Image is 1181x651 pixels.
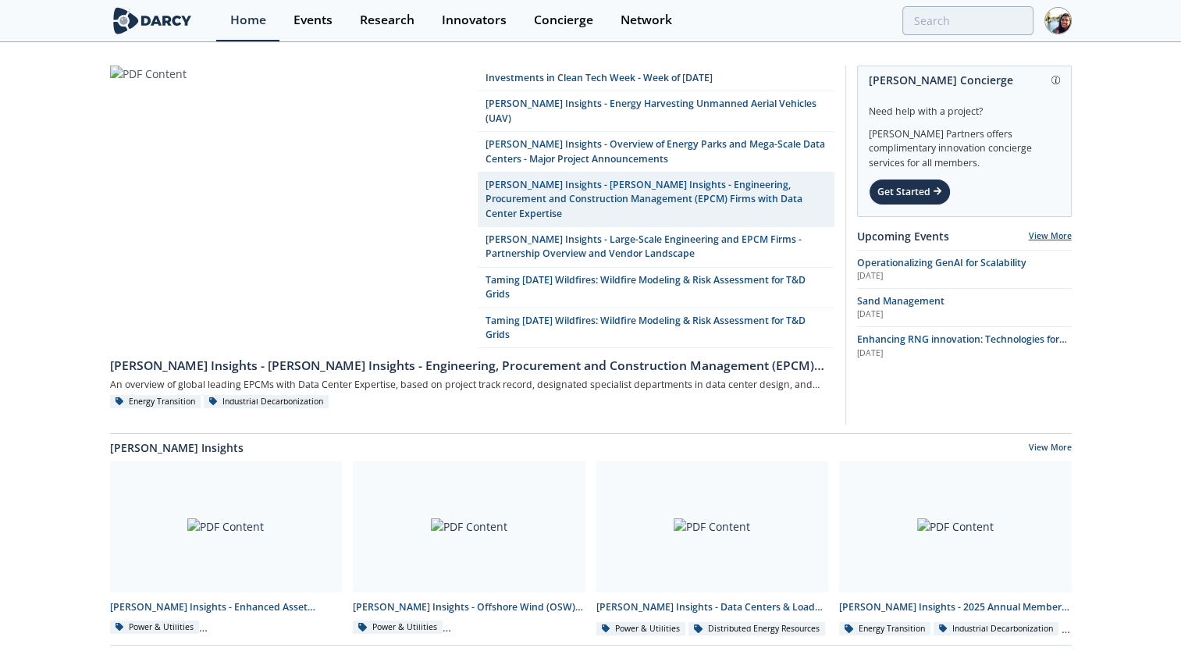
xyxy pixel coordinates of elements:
div: Industrial Decarbonization [204,395,329,409]
a: View More [1029,442,1072,456]
a: PDF Content [PERSON_NAME] Insights - 2025 Annual Member Survey Energy Transition Industrial Decar... [834,461,1077,637]
div: [PERSON_NAME] Insights - [PERSON_NAME] Insights - Engineering, Procurement and Construction Manag... [110,357,834,375]
div: [DATE] [857,270,1072,283]
div: [DATE] [857,308,1072,321]
div: [PERSON_NAME] Partners offers complimentary innovation concierge services for all members. [869,119,1060,170]
div: Get Started [869,179,951,205]
a: View More [1029,230,1072,241]
a: Enhancing RNG innovation: Technologies for Sustainable Energy [DATE] [857,333,1072,359]
span: Sand Management [857,294,944,308]
div: [PERSON_NAME] Insights - 2025 Annual Member Survey [839,600,1072,614]
div: Energy Transition [110,395,201,409]
a: [PERSON_NAME] Insights - Large-Scale Engineering and EPCM Firms - Partnership Overview and Vendor... [478,227,834,268]
div: Industrial Decarbonization [934,622,1059,636]
a: [PERSON_NAME] Insights - Energy Harvesting Unmanned Aerial Vehicles (UAV) [478,91,834,132]
div: Energy Transition [839,622,930,636]
div: Power & Utilities [353,621,443,635]
a: Sand Management [DATE] [857,294,1072,321]
a: Taming [DATE] Wildfires: Wildfire Modeling & Risk Assessment for T&D Grids [478,268,834,308]
a: [PERSON_NAME] Insights [110,439,244,456]
div: Concierge [534,14,593,27]
div: [PERSON_NAME] Insights - Data Centers & Load Banks [596,600,829,614]
a: [PERSON_NAME] Insights - [PERSON_NAME] Insights - Engineering, Procurement and Construction Manag... [478,173,834,227]
img: logo-wide.svg [110,7,195,34]
div: Research [360,14,414,27]
input: Advanced Search [902,6,1033,35]
a: PDF Content [PERSON_NAME] Insights - Enhanced Asset Management (O&M) for Onshore Wind Farms Power... [105,461,348,637]
a: PDF Content [PERSON_NAME] Insights - Offshore Wind (OSW) and Networks Power & Utilities [347,461,591,637]
a: [PERSON_NAME] Insights - [PERSON_NAME] Insights - Engineering, Procurement and Construction Manag... [110,348,834,375]
a: Taming [DATE] Wildfires: Wildfire Modeling & Risk Assessment for T&D Grids [478,308,834,349]
div: An overview of global leading EPCMs with Data Center Expertise, based on project track record, de... [110,375,834,394]
a: PDF Content [PERSON_NAME] Insights - Data Centers & Load Banks Power & Utilities Distributed Ener... [591,461,834,637]
div: Distributed Energy Resources [688,622,825,636]
span: Enhancing RNG innovation: Technologies for Sustainable Energy [857,333,1067,360]
div: [PERSON_NAME] Insights - Enhanced Asset Management (O&M) for Onshore Wind Farms [110,600,343,614]
a: Upcoming Events [857,228,949,244]
img: information.svg [1051,76,1060,84]
a: Investments in Clean Tech Week - Week of [DATE] [478,66,834,91]
div: [DATE] [857,347,1072,360]
div: Events [293,14,333,27]
div: Network [621,14,672,27]
div: Power & Utilities [596,622,686,636]
img: Profile [1044,7,1072,34]
div: Home [230,14,266,27]
div: Innovators [442,14,507,27]
div: [PERSON_NAME] Concierge [869,66,1060,94]
a: Operationalizing GenAI for Scalability [DATE] [857,256,1072,283]
div: Power & Utilities [110,621,200,635]
div: [PERSON_NAME] Insights - Offshore Wind (OSW) and Networks [353,600,585,614]
div: Need help with a project? [869,94,1060,119]
a: [PERSON_NAME] Insights - Overview of Energy Parks and Mega-Scale Data Centers - Major Project Ann... [478,132,834,173]
span: Operationalizing GenAI for Scalability [857,256,1026,269]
